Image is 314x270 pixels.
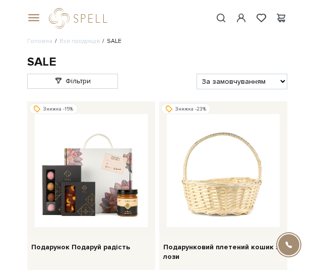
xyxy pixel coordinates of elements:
[29,103,78,114] div: Знижка -15%
[31,243,151,252] a: Подарунок Подаруй радість
[100,37,121,46] li: SALE
[59,37,100,45] a: Вся продукція
[27,74,118,89] a: Фільтри
[27,37,52,45] a: Головна
[163,243,283,261] a: Подарунковий плетений кошик з лози
[49,8,112,29] a: logo
[161,103,211,114] div: Знижка -23%
[167,114,280,227] img: Подарунковий плетений кошик з лози
[27,54,287,70] h1: SALE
